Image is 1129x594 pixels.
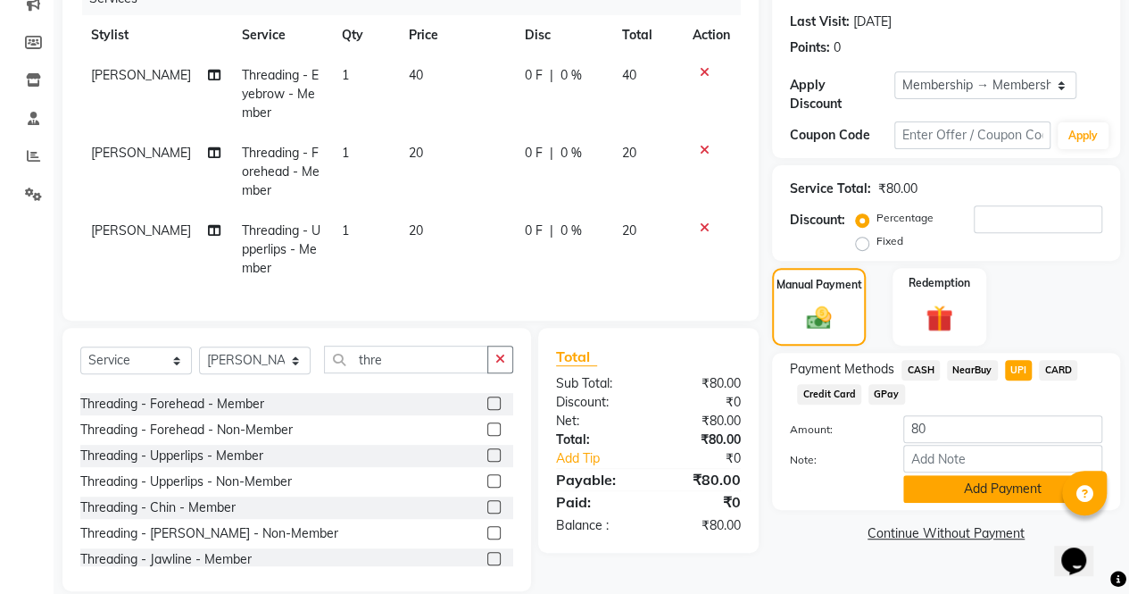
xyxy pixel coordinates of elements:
span: Threading - Eyebrow - Member [242,67,319,121]
span: 20 [409,145,423,161]
input: Add Note [903,445,1102,473]
div: Discount: [543,393,649,412]
span: Threading - Forehead - Member [242,145,320,198]
th: Action [682,15,741,55]
span: Total [556,347,597,366]
label: Amount: [776,422,890,438]
div: Threading - Jawline - Member [80,550,252,569]
button: Add Payment [903,475,1102,503]
span: NearBuy [947,360,998,381]
div: ₹80.00 [648,374,754,393]
div: Threading - Upperlips - Non-Member [80,473,292,491]
span: GPay [868,384,905,405]
span: 1 [342,67,349,83]
div: Paid: [543,491,649,513]
span: CARD [1039,360,1077,381]
div: [DATE] [853,13,892,31]
img: _cash.svg [799,304,840,332]
div: Points: [790,38,830,57]
th: Service [231,15,331,55]
span: 40 [409,67,423,83]
th: Price [398,15,514,55]
span: Threading - Upperlips - Member [242,222,320,276]
div: ₹80.00 [878,180,917,198]
div: ₹80.00 [648,431,754,449]
span: 1 [342,222,349,238]
input: Search or Scan [324,346,488,373]
span: | [550,66,553,85]
div: ₹0 [648,491,754,513]
div: ₹80.00 [648,412,754,431]
label: Percentage [876,210,934,226]
span: 0 % [560,66,582,85]
span: 0 F [525,144,543,163]
span: | [550,144,553,163]
div: ₹0 [648,393,754,412]
iframe: chat widget [1054,523,1111,576]
a: Add Tip [543,449,666,468]
div: Net: [543,412,649,431]
span: 40 [621,67,635,83]
div: Coupon Code [790,126,894,145]
div: ₹0 [666,449,754,468]
span: 20 [621,145,635,161]
img: _gift.svg [917,302,961,335]
label: Manual Payment [776,277,862,293]
div: Threading - Forehead - Non-Member [80,421,293,439]
div: Threading - Forehead - Member [80,395,264,414]
span: 0 F [525,222,543,240]
span: Payment Methods [790,360,894,379]
div: Discount: [790,211,845,230]
div: Sub Total: [543,374,649,393]
span: 20 [409,222,423,238]
div: Payable: [543,469,649,490]
a: Continue Without Payment [776,524,1117,543]
span: UPI [1005,360,1033,381]
div: ₹80.00 [648,469,754,490]
div: Last Visit: [790,13,850,31]
span: [PERSON_NAME] [91,67,191,83]
div: Threading - Chin - Member [80,498,236,517]
div: 0 [834,38,841,57]
div: Balance : [543,516,649,535]
th: Disc [514,15,610,55]
div: ₹80.00 [648,516,754,535]
th: Total [610,15,682,55]
span: CASH [901,360,940,381]
label: Redemption [909,275,970,291]
span: 20 [621,222,635,238]
label: Fixed [876,233,903,249]
span: | [550,222,553,240]
th: Stylist [80,15,231,55]
div: Threading - [PERSON_NAME] - Non-Member [80,524,338,543]
span: 1 [342,145,349,161]
input: Amount [903,415,1102,443]
div: Apply Discount [790,76,894,113]
div: Threading - Upperlips - Member [80,447,263,465]
span: 0 F [525,66,543,85]
span: 0 % [560,144,582,163]
input: Enter Offer / Coupon Code [894,121,1050,149]
th: Qty [331,15,398,55]
label: Note: [776,452,890,468]
div: Total: [543,431,649,449]
div: Service Total: [790,180,871,198]
span: Credit Card [797,384,861,405]
span: [PERSON_NAME] [91,145,191,161]
span: 0 % [560,222,582,240]
button: Apply [1058,122,1108,149]
span: [PERSON_NAME] [91,222,191,238]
